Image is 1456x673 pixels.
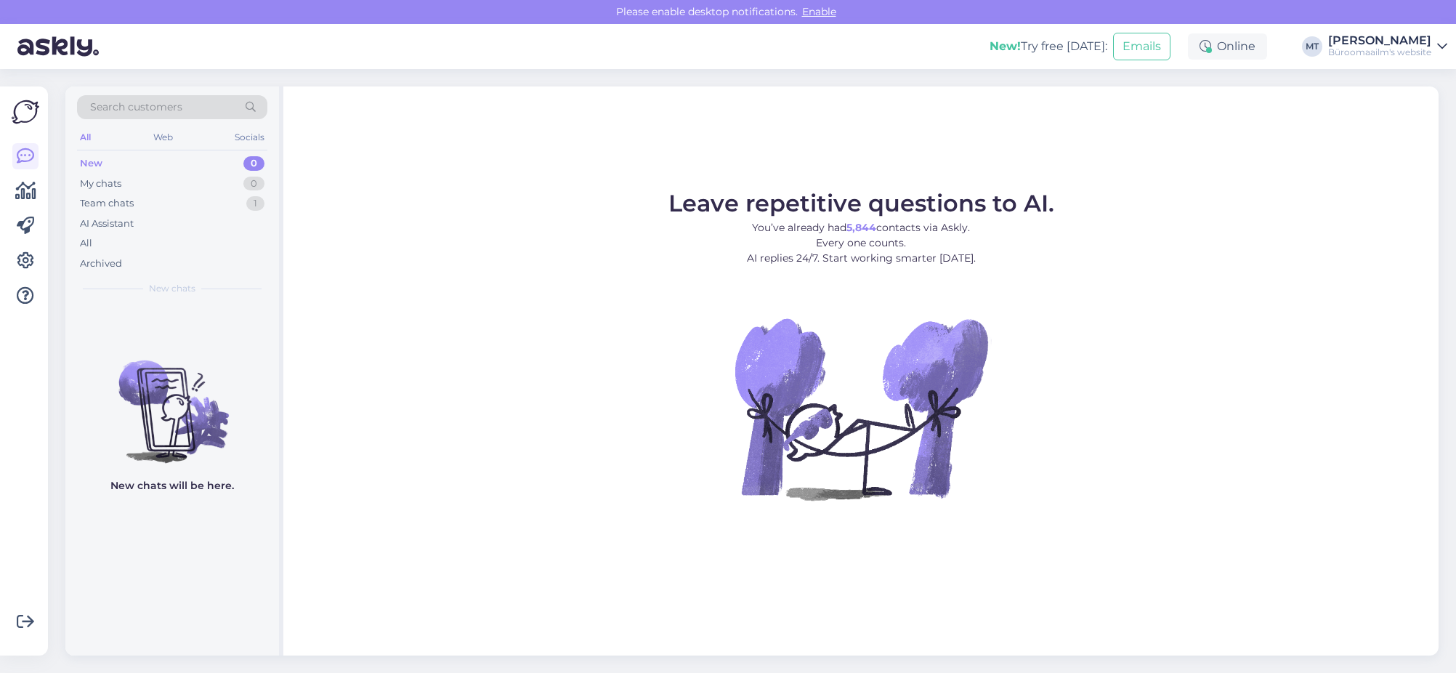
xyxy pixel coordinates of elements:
[730,278,992,539] img: No Chat active
[110,478,234,493] p: New chats will be here.
[668,189,1054,217] span: Leave repetitive questions to AI.
[243,156,264,171] div: 0
[80,217,134,231] div: AI Assistant
[1328,35,1447,58] a: [PERSON_NAME]Büroomaailm's website
[990,39,1021,53] b: New!
[246,196,264,211] div: 1
[798,5,841,18] span: Enable
[80,236,92,251] div: All
[80,257,122,271] div: Archived
[1188,33,1267,60] div: Online
[846,221,876,234] b: 5,844
[1302,36,1322,57] div: MT
[1328,47,1431,58] div: Büroomaailm's website
[90,100,182,115] span: Search customers
[80,196,134,211] div: Team chats
[668,220,1054,266] p: You’ve already had contacts via Askly. Every one counts. AI replies 24/7. Start working smarter [...
[80,177,121,191] div: My chats
[77,128,94,147] div: All
[1328,35,1431,47] div: [PERSON_NAME]
[990,38,1107,55] div: Try free [DATE]:
[150,128,176,147] div: Web
[1113,33,1170,60] button: Emails
[243,177,264,191] div: 0
[65,334,279,465] img: No chats
[232,128,267,147] div: Socials
[80,156,102,171] div: New
[149,282,195,295] span: New chats
[12,98,39,126] img: Askly Logo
